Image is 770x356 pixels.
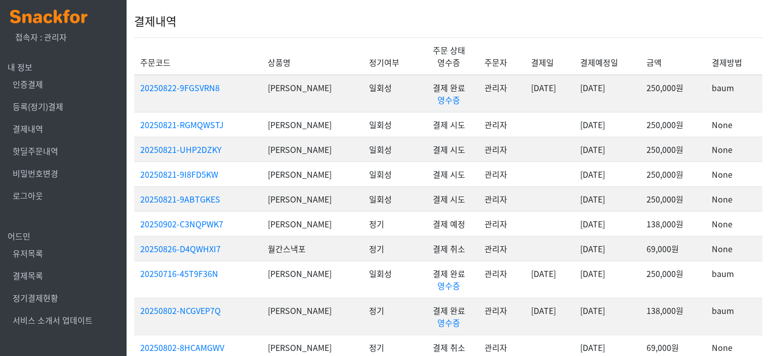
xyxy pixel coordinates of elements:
[262,112,362,137] td: [PERSON_NAME]
[419,236,478,261] td: 결제 취소
[419,75,478,112] td: 결제 완료
[134,37,262,75] th: 주문코드
[363,37,420,75] th: 정기여부
[13,189,43,202] a: 로그아웃
[15,31,67,43] span: 접속자 : 관리자
[363,211,420,236] td: 정기
[706,298,762,335] td: baum
[140,218,223,230] a: 20250902-C3NQPWK7
[574,261,641,298] td: [DATE]
[363,298,420,335] td: 정기
[525,298,574,335] td: [DATE]
[363,75,420,112] td: 일회성
[478,37,525,75] th: 주문자
[140,82,220,94] a: 20250822-9FGSVRN8
[363,186,420,211] td: 일회성
[262,298,362,335] td: [PERSON_NAME]
[13,167,58,179] a: 비밀번호변경
[140,118,224,131] a: 20250821-RGMQWSTJ
[437,94,460,106] a: 영수증
[574,137,641,162] td: [DATE]
[640,261,706,298] td: 250,000원
[13,247,43,259] a: 유저목록
[574,162,641,186] td: [DATE]
[640,211,706,236] td: 138,000원
[437,280,460,292] a: 영수증
[478,137,525,162] td: 관리자
[419,37,478,75] th: 주문 상태 영수증
[13,145,58,157] a: 핫딜주문내역
[706,211,762,236] td: None
[640,298,706,335] td: 138,000원
[478,261,525,298] td: 관리자
[478,236,525,261] td: 관리자
[140,168,218,180] a: 20250821-9I8FD5KW
[363,261,420,298] td: 일회성
[640,162,706,186] td: 250,000원
[478,298,525,335] td: 관리자
[140,267,218,280] a: 20250716-45T9F36N
[706,186,762,211] td: None
[13,269,43,282] a: 결제목록
[640,236,706,261] td: 69,000원
[262,37,362,75] th: 상품명
[478,211,525,236] td: 관리자
[13,123,43,135] a: 결제내역
[574,236,641,261] td: [DATE]
[574,75,641,112] td: [DATE]
[574,37,641,75] th: 결제예정일
[574,298,641,335] td: [DATE]
[640,186,706,211] td: 250,000원
[262,162,362,186] td: [PERSON_NAME]
[140,341,224,353] a: 20250802-8HCAMGWV
[262,137,362,162] td: [PERSON_NAME]
[706,162,762,186] td: None
[262,211,362,236] td: [PERSON_NAME]
[640,37,706,75] th: 금액
[706,236,762,261] td: None
[13,100,63,112] a: 등록(정기)결제
[140,193,220,205] a: 20250821-9ABTGKES
[419,137,478,162] td: 결제 시도
[706,75,762,112] td: baum
[262,186,362,211] td: [PERSON_NAME]
[10,10,88,23] img: logo.png
[262,75,362,112] td: [PERSON_NAME]
[478,75,525,112] td: 관리자
[525,261,574,298] td: [DATE]
[706,261,762,298] td: baum
[525,75,574,112] td: [DATE]
[363,162,420,186] td: 일회성
[640,137,706,162] td: 250,000원
[574,112,641,137] td: [DATE]
[419,298,478,335] td: 결제 완료
[363,112,420,137] td: 일회성
[140,304,221,317] a: 20250802-NCGVEP7Q
[140,243,221,255] a: 20250826-D4QWHXI7
[419,211,478,236] td: 결제 예정
[706,112,762,137] td: None
[706,37,762,75] th: 결제방법
[134,5,762,37] div: 결제내역
[525,37,574,75] th: 결제일
[478,112,525,137] td: 관리자
[419,112,478,137] td: 결제 시도
[262,261,362,298] td: [PERSON_NAME]
[574,186,641,211] td: [DATE]
[262,236,362,261] td: 월간스낵포
[8,230,30,242] span: 어드민
[706,137,762,162] td: None
[419,186,478,211] td: 결제 시도
[574,211,641,236] td: [DATE]
[419,261,478,298] td: 결제 완료
[640,112,706,137] td: 250,000원
[13,314,93,326] a: 서비스 소개서 업데이트
[437,317,460,329] a: 영수증
[363,236,420,261] td: 정기
[478,162,525,186] td: 관리자
[140,143,221,155] a: 20250821-UHP2DZKY
[13,292,58,304] a: 정기결제현황
[640,75,706,112] td: 250,000원
[8,61,32,73] span: 내 정보
[13,78,43,90] a: 인증결제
